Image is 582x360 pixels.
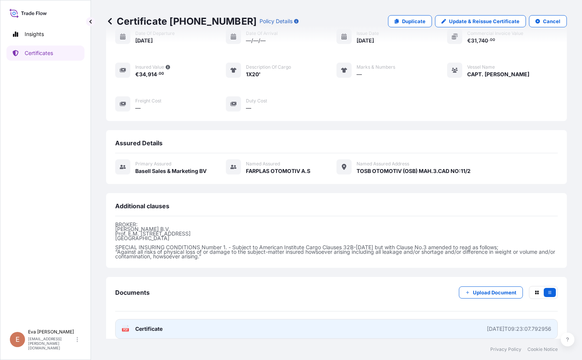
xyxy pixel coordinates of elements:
p: Insights [25,30,44,38]
span: TOSB OTOMOTIV (OSB) MAH.3.CAD NO:11/2 [357,167,471,175]
span: Basell Sales & Marketing BV [135,167,207,175]
span: FARPLAS OTOMOTIV A.S [246,167,310,175]
span: Additional clauses [115,202,169,210]
a: Certificates [6,46,84,61]
div: [DATE]T09:23:07.792956 [487,325,551,333]
span: — [357,71,362,78]
p: BROKER: [PERSON_NAME] B.V. Prof. E.M. [STREET_ADDRESS] [GEOGRAPHIC_DATA] SPECIAL INSURING CONDITI... [115,222,558,259]
a: Duplicate [388,15,432,27]
span: Description of cargo [246,64,291,70]
span: E [16,336,20,343]
a: Privacy Policy [490,346,521,352]
span: CAPT. [PERSON_NAME] [467,71,529,78]
span: Named Assured [246,161,280,167]
button: Upload Document [459,286,523,299]
span: Assured Details [115,139,163,147]
a: Cookie Notice [527,346,558,352]
span: . [157,72,158,75]
span: 00 [159,72,164,75]
p: Cancel [543,17,560,25]
p: [EMAIL_ADDRESS][PERSON_NAME][DOMAIN_NAME] [28,336,75,350]
span: 34 [139,72,146,77]
span: Duty Cost [246,98,267,104]
span: Vessel Name [467,64,495,70]
p: Upload Document [473,289,516,296]
span: Named Assured Address [357,161,409,167]
span: Primary assured [135,161,171,167]
a: PDFCertificate[DATE]T09:23:07.792956 [115,319,558,339]
span: € [135,72,139,77]
text: PDF [123,329,128,331]
p: Eva [PERSON_NAME] [28,329,75,335]
span: 914 [148,72,157,77]
a: Insights [6,27,84,42]
span: , [146,72,148,77]
span: Certificate [135,325,163,333]
span: Insured Value [135,64,164,70]
p: Duplicate [402,17,426,25]
p: Certificate [PHONE_NUMBER] [106,15,257,27]
p: Policy Details [260,17,293,25]
p: Update & Reissue Certificate [449,17,519,25]
span: Freight Cost [135,98,161,104]
span: — [135,104,141,112]
a: Update & Reissue Certificate [435,15,526,27]
span: — [246,104,251,112]
p: Certificates [25,49,53,57]
span: 1X20' [246,71,261,78]
span: Documents [115,289,150,296]
span: Marks & Numbers [357,64,395,70]
button: Cancel [529,15,567,27]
